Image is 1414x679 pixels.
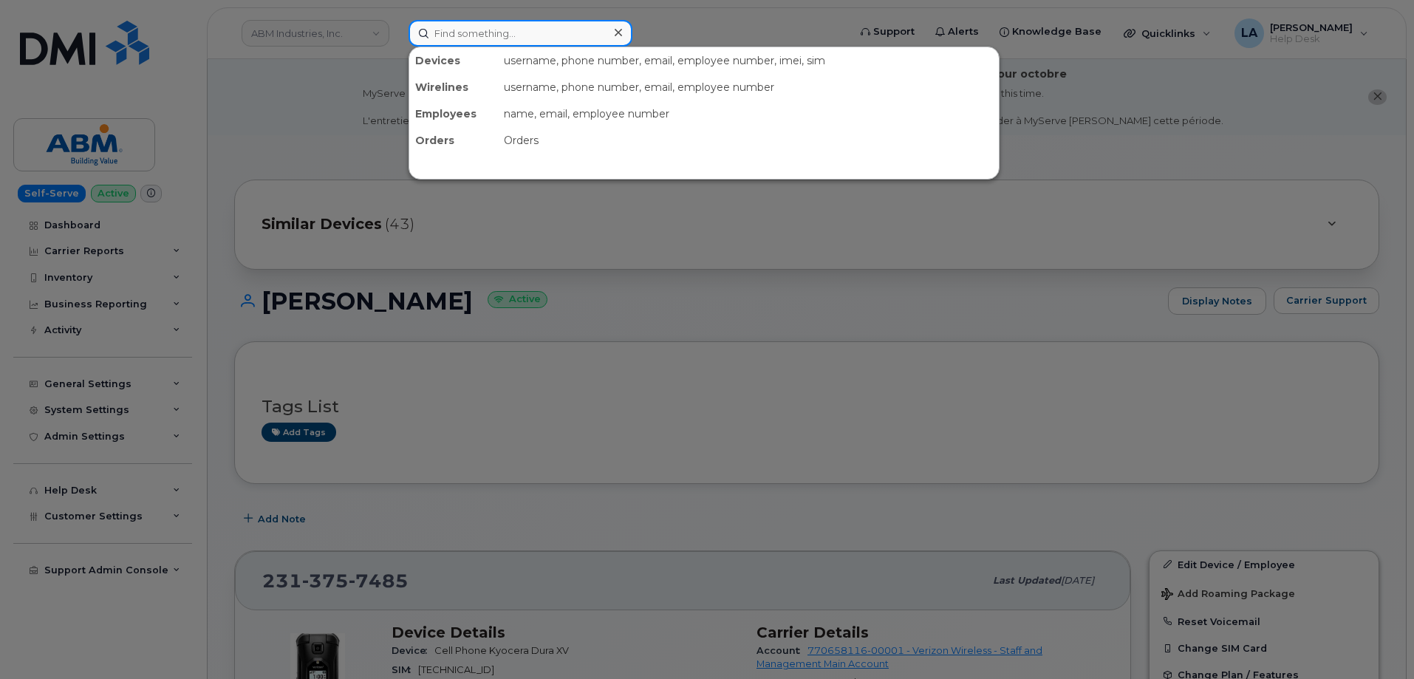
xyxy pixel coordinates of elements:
div: Devices [409,47,498,74]
div: username, phone number, email, employee number [498,74,999,100]
div: name, email, employee number [498,100,999,127]
div: Wirelines [409,74,498,100]
div: Orders [498,127,999,154]
div: username, phone number, email, employee number, imei, sim [498,47,999,74]
div: Employees [409,100,498,127]
div: Orders [409,127,498,154]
